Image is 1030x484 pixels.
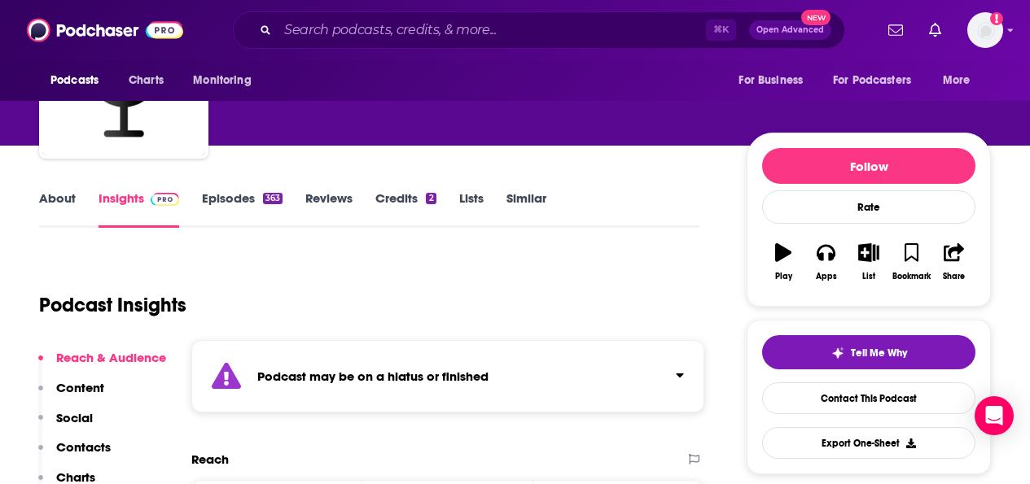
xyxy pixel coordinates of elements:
span: For Business [739,69,803,92]
p: Reach & Audience [56,350,166,365]
a: Episodes363 [202,190,283,228]
button: Reach & Audience [38,350,166,380]
span: Tell Me Why [851,347,907,360]
p: Social [56,410,93,425]
span: Logged in as esmith_bg [967,12,1003,48]
button: Play [762,233,804,291]
button: Export One-Sheet [762,427,975,459]
button: open menu [931,65,991,96]
div: Bookmark [892,272,931,281]
button: open menu [727,65,823,96]
img: Podchaser - Follow, Share and Rate Podcasts [27,15,183,46]
button: open menu [39,65,120,96]
button: Open AdvancedNew [749,20,831,40]
div: 2 [426,193,436,204]
button: Content [38,380,104,410]
span: ⌘ K [706,20,736,41]
div: List [862,272,875,281]
button: Social [38,410,93,440]
a: Reviews [305,190,353,228]
svg: Add a profile image [990,12,1003,25]
p: Contacts [56,439,111,455]
span: Podcasts [50,69,99,92]
span: Open Advanced [756,26,824,34]
a: Show notifications dropdown [923,16,948,44]
button: Show profile menu [967,12,1003,48]
h2: Reach [191,451,229,467]
a: Charts [118,65,173,96]
div: Play [775,272,792,281]
p: Content [56,380,104,395]
button: List [848,233,890,291]
strong: Podcast may be on a hiatus or finished [257,368,489,384]
div: Rate [762,190,975,224]
a: Contact This Podcast [762,382,975,414]
button: Apps [804,233,847,291]
span: Monitoring [193,69,251,92]
a: InsightsPodchaser Pro [99,190,179,228]
a: About [39,190,76,228]
div: Share [943,272,965,281]
button: Bookmark [890,233,932,291]
button: open menu [182,65,272,96]
div: Apps [816,272,837,281]
button: tell me why sparkleTell Me Why [762,335,975,369]
section: Click to expand status details [191,340,704,412]
img: Podchaser Pro [151,193,179,206]
span: More [943,69,971,92]
a: Lists [459,190,484,228]
button: Contacts [38,439,111,469]
div: Open Intercom Messenger [975,396,1014,435]
a: Show notifications dropdown [882,16,909,44]
a: Similar [506,190,546,228]
button: Follow [762,148,975,184]
img: tell me why sparkle [831,347,844,360]
div: 363 [263,193,283,204]
a: Credits2 [375,190,436,228]
span: New [801,10,831,25]
img: User Profile [967,12,1003,48]
span: Charts [129,69,164,92]
div: Search podcasts, credits, & more... [233,11,845,49]
button: open menu [822,65,935,96]
span: For Podcasters [833,69,911,92]
h1: Podcast Insights [39,293,186,317]
input: Search podcasts, credits, & more... [278,17,706,43]
button: Share [933,233,975,291]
